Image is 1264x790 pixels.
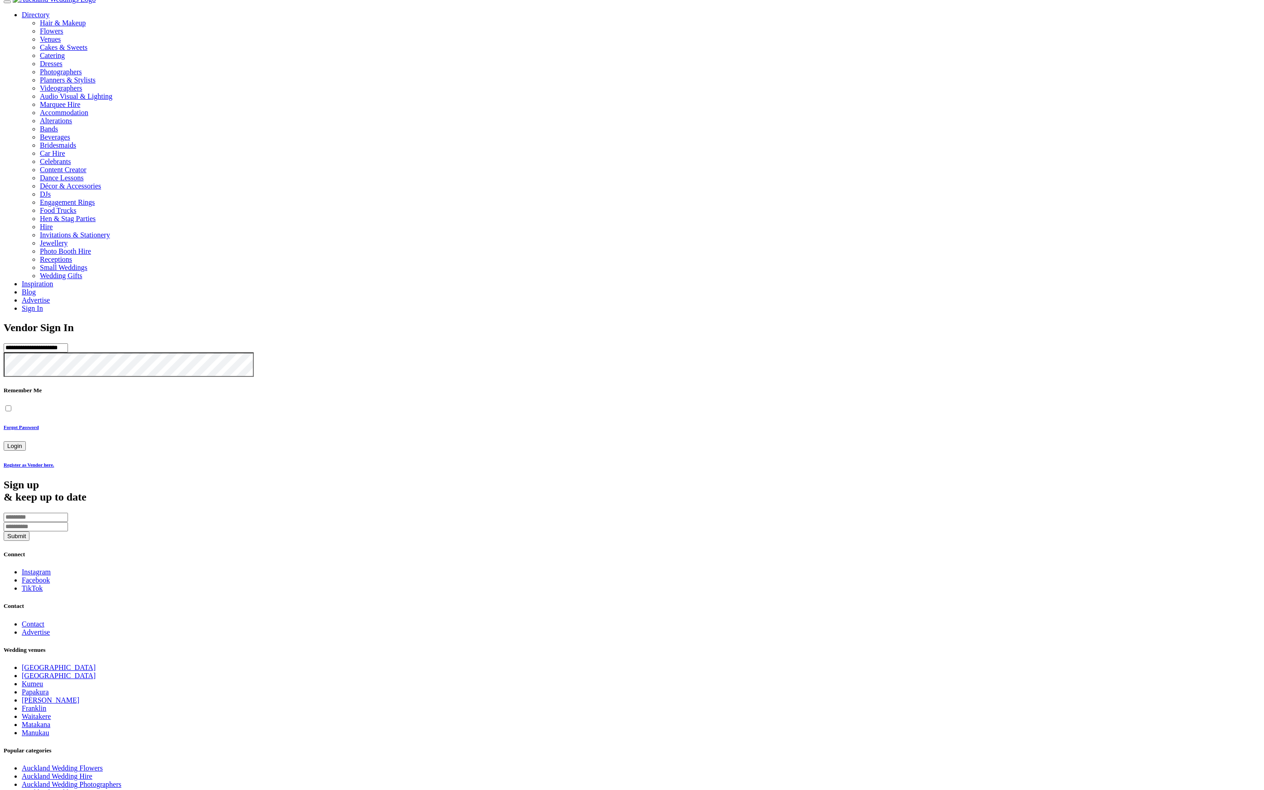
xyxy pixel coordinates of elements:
[40,60,1260,68] a: Dresses
[40,35,1260,43] a: Venues
[40,125,58,133] a: Bands
[40,76,1260,84] a: Planners & Stylists
[40,255,72,263] a: Receptions
[22,280,53,288] a: Inspiration
[22,11,49,19] a: Directory
[22,296,50,304] a: Advertise
[5,405,11,411] input: Remember Me
[40,19,1260,27] a: Hair & Makeup
[22,568,51,576] a: Instagram
[4,747,1260,754] h5: Popular categories
[22,584,43,592] a: TikTok
[40,207,76,214] a: Food Trucks
[40,264,87,271] a: Small Weddings
[40,141,76,149] a: Bridesmaids
[40,101,1260,109] a: Marquee Hire
[40,223,53,231] a: Hire
[22,304,43,312] a: Sign In
[40,247,91,255] a: Photo Booth Hire
[4,387,1260,394] h5: Remember Me
[22,729,49,737] a: Manukau
[22,680,43,688] a: Kumeu
[40,198,95,206] a: Engagement Rings
[4,479,39,491] span: Sign up
[4,479,1260,503] h2: & keep up to date
[40,158,71,165] a: Celebrants
[40,84,1260,92] a: Videographers
[40,68,1260,76] a: Photographers
[40,166,87,173] a: Content Creator
[40,117,72,125] a: Alterations
[40,149,65,157] a: Car Hire
[40,215,96,222] a: Hen & Stag Parties
[40,133,70,141] a: Beverages
[4,646,1260,654] h5: Wedding venues
[40,182,101,190] a: Décor & Accessories
[22,672,96,679] a: [GEOGRAPHIC_DATA]
[22,288,36,296] a: Blog
[4,424,1260,430] a: Forgot Password
[40,43,1260,52] a: Cakes & Sweets
[22,696,79,704] a: [PERSON_NAME]
[4,441,26,451] button: Login
[40,174,83,182] a: Dance Lessons
[22,721,50,728] a: Matakana
[4,462,1260,467] a: Register as Vendor here.
[40,239,68,247] a: Jewellery
[22,704,46,712] a: Franklin
[22,713,51,720] a: Waitakere
[22,772,92,780] a: Auckland Wedding Hire
[40,272,82,279] a: Wedding Gifts
[40,52,1260,60] a: Catering
[22,620,44,628] a: Contact
[4,322,1260,334] h1: Vendor Sign In
[40,109,88,116] a: Accommodation
[22,688,49,696] a: Papakura
[4,531,29,541] button: Submit
[22,780,121,788] a: Auckland Wedding Photographers
[40,92,1260,101] a: Audio Visual & Lighting
[22,628,50,636] a: Advertise
[4,0,11,3] button: Menu
[22,664,96,671] a: [GEOGRAPHIC_DATA]
[22,764,103,772] a: Auckland Wedding Flowers
[40,190,51,198] a: DJs
[22,576,50,584] a: Facebook
[4,551,1260,558] h5: Connect
[4,602,1260,610] h5: Contact
[40,231,110,239] a: Invitations & Stationery
[40,27,1260,35] a: Flowers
